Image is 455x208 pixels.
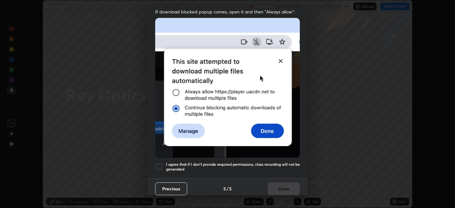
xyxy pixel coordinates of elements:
h4: 5 [229,185,232,192]
h4: / [227,185,228,192]
h5: I agree that if I don't provide required permissions, class recording will not be generated [166,162,300,172]
img: downloads-permission-blocked.gif [155,18,300,158]
button: Previous [155,182,187,195]
h4: 5 [223,185,226,192]
span: If download blocked popup comes, open it and then "Always allow": [155,9,300,15]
